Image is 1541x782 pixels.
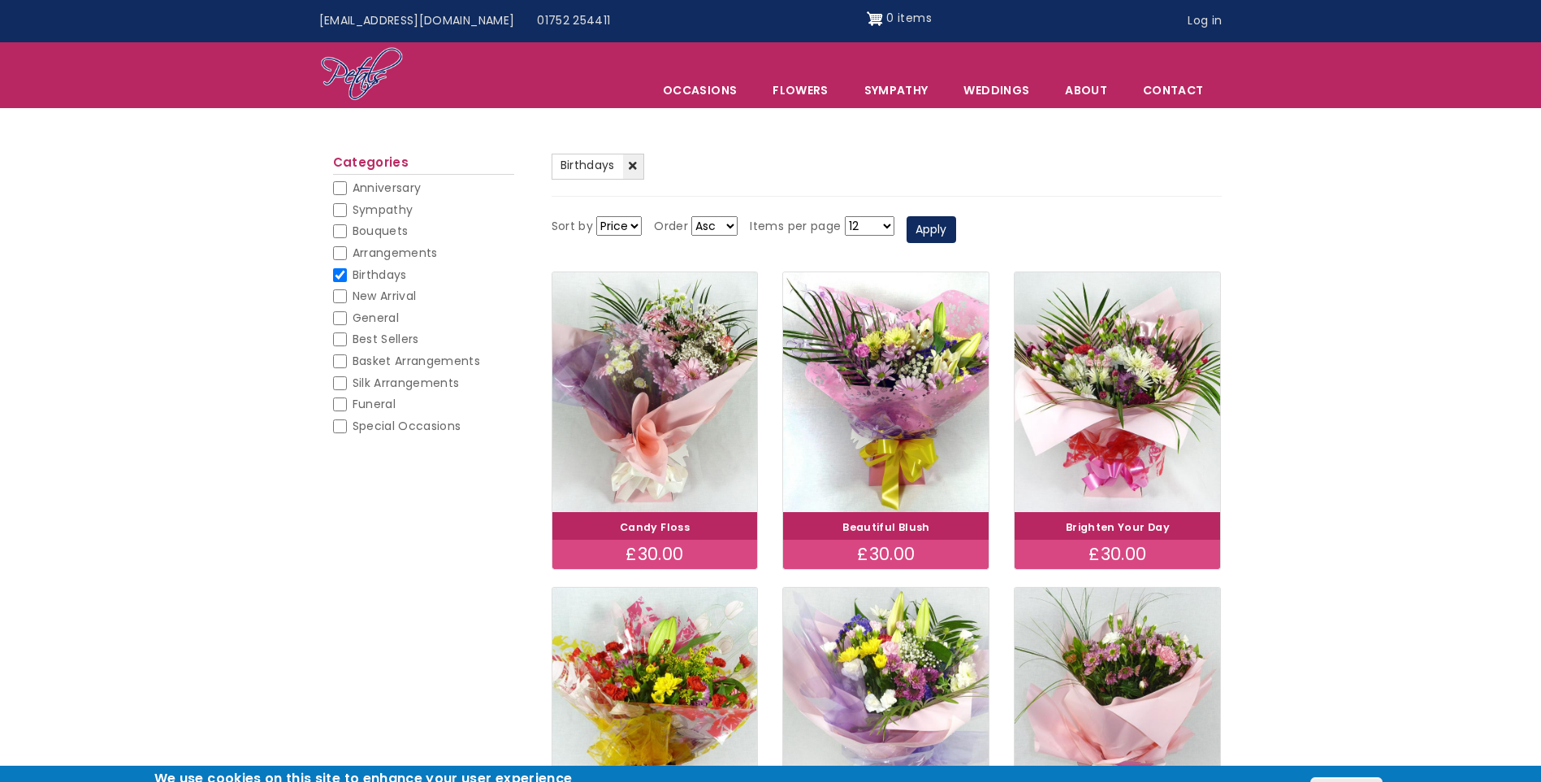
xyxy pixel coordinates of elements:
a: Brighten Your Day [1066,520,1170,534]
a: Birthdays [552,154,644,180]
img: Brighten Your Day [1015,272,1220,512]
span: Arrangements [353,245,438,261]
span: Sympathy [353,202,413,218]
a: Flowers [755,73,845,107]
span: Birthdays [353,267,407,283]
img: Home [320,46,404,103]
span: 0 items [886,10,931,26]
span: General [353,310,399,326]
img: Candy Floss [552,272,758,512]
a: Candy Floss [620,520,690,534]
span: Special Occasions [353,418,461,434]
div: £30.00 [783,540,989,569]
div: £30.00 [552,540,758,569]
h2: Categories [333,155,514,175]
a: About [1048,73,1124,107]
span: Birthdays [561,157,615,173]
a: Shopping cart 0 items [867,6,932,32]
span: Weddings [946,73,1046,107]
label: Order [654,217,688,237]
img: Beautiful Blush [783,272,989,512]
span: Occasions [646,73,754,107]
span: New Arrival [353,288,417,304]
a: Beautiful Blush [842,520,929,534]
span: Best Sellers [353,331,419,347]
span: Silk Arrangements [353,375,460,391]
a: Sympathy [847,73,946,107]
a: [EMAIL_ADDRESS][DOMAIN_NAME] [308,6,526,37]
a: Log in [1176,6,1233,37]
img: Shopping cart [867,6,883,32]
label: Sort by [552,217,593,237]
span: Anniversary [353,180,422,196]
button: Apply [907,216,956,244]
span: Funeral [353,396,396,412]
div: £30.00 [1015,540,1220,569]
span: Basket Arrangements [353,353,481,369]
label: Items per page [750,217,841,237]
a: Contact [1126,73,1220,107]
span: Bouquets [353,223,409,239]
a: 01752 254411 [526,6,621,37]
